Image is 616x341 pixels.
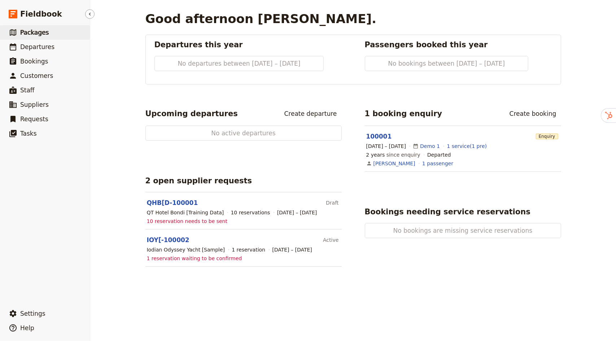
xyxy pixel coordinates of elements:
[147,236,189,244] a: IOY[-100002
[20,43,54,51] span: Departures
[85,9,95,19] button: Hide menu
[232,246,265,253] div: 1 reservation
[422,160,453,167] a: View the passengers for this booking
[420,143,440,150] a: Demo 1
[20,310,45,317] span: Settings
[366,152,385,158] span: 2 years
[323,234,338,246] div: Active
[20,9,62,19] span: Fieldbook
[231,209,270,216] div: 10 reservations
[427,151,451,158] div: Departed
[20,324,34,332] span: Help
[20,29,49,36] span: Packages
[505,108,561,120] a: Create booking
[20,72,53,79] span: Customers
[147,209,224,216] div: QT Hotel Bondi [Training Data]
[366,133,392,140] a: 100001
[373,160,415,167] a: [PERSON_NAME]
[20,130,37,137] span: Tasks
[145,108,238,119] h2: Upcoming departures
[169,129,318,137] span: No active departures
[280,108,342,120] a: Create departure
[536,134,558,139] span: Enquiry
[178,59,301,68] span: No departures between [DATE] – [DATE]
[365,206,530,217] h2: Bookings needing service reservations
[20,101,49,108] span: Suppliers
[147,199,198,206] a: QHB[D-100001
[145,175,252,186] h2: 2 open supplier requests
[366,151,420,158] span: since enquiry
[365,108,442,119] h2: 1 booking enquiry
[326,197,338,209] div: Draft
[388,59,505,68] span: No bookings between [DATE] – [DATE]
[20,115,48,123] span: Requests
[272,246,312,253] span: [DATE] – [DATE]
[147,246,225,253] div: Iodian Odyssey Yacht [Sample]
[277,209,317,216] span: [DATE] – [DATE]
[147,255,242,262] span: 1 reservation waiting to be confirmed
[388,226,538,235] span: No bookings are missing service reservations
[20,87,35,94] span: Staff
[365,39,552,50] h2: Passengers booked this year
[366,143,406,150] span: [DATE] – [DATE]
[154,39,342,50] h2: Departures this year
[145,12,377,26] h1: Good afternoon [PERSON_NAME].
[20,58,48,65] span: Bookings
[447,143,487,150] a: 1 service(1 pre)
[147,218,228,225] span: 10 reservation needs to be sent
